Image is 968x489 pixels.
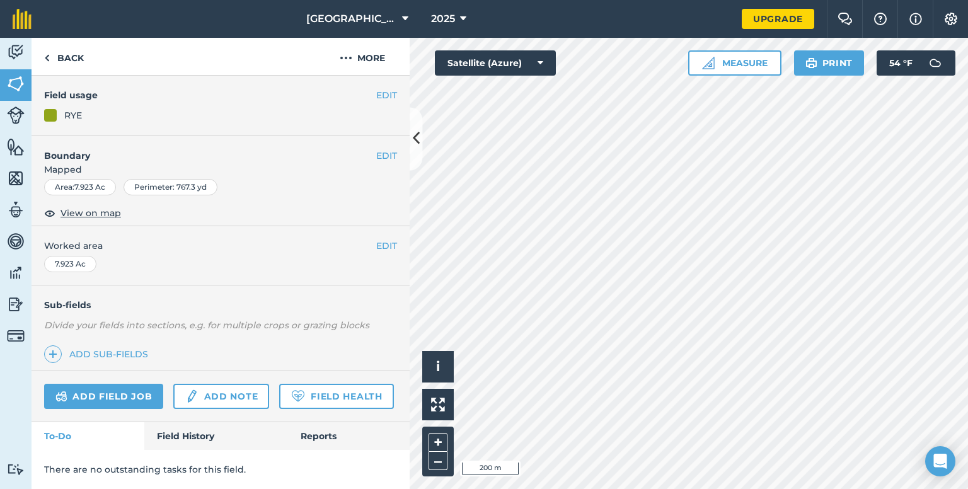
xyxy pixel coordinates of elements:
button: Measure [688,50,781,76]
a: Field History [144,422,287,450]
img: svg+xml;base64,PD94bWwgdmVyc2lvbj0iMS4wIiBlbmNvZGluZz0idXRmLTgiPz4KPCEtLSBHZW5lcmF0b3I6IEFkb2JlIE... [7,463,25,475]
img: svg+xml;base64,PD94bWwgdmVyc2lvbj0iMS4wIiBlbmNvZGluZz0idXRmLTgiPz4KPCEtLSBHZW5lcmF0b3I6IEFkb2JlIE... [185,389,199,404]
h4: Field usage [44,88,376,102]
img: svg+xml;base64,PHN2ZyB4bWxucz0iaHR0cDovL3d3dy53My5vcmcvMjAwMC9zdmciIHdpZHRoPSI1NiIgaGVpZ2h0PSI2MC... [7,137,25,156]
button: EDIT [376,149,397,163]
button: More [315,38,410,75]
img: Ruler icon [702,57,715,69]
button: View on map [44,205,121,221]
img: svg+xml;base64,PHN2ZyB4bWxucz0iaHR0cDovL3d3dy53My5vcmcvMjAwMC9zdmciIHdpZHRoPSIxNyIgaGVpZ2h0PSIxNy... [909,11,922,26]
button: + [429,433,447,452]
a: Field Health [279,384,393,409]
button: Print [794,50,865,76]
img: svg+xml;base64,PD94bWwgdmVyc2lvbj0iMS4wIiBlbmNvZGluZz0idXRmLTgiPz4KPCEtLSBHZW5lcmF0b3I6IEFkb2JlIE... [7,295,25,314]
span: Worked area [44,239,397,253]
img: svg+xml;base64,PD94bWwgdmVyc2lvbj0iMS4wIiBlbmNvZGluZz0idXRmLTgiPz4KPCEtLSBHZW5lcmF0b3I6IEFkb2JlIE... [7,43,25,62]
img: svg+xml;base64,PD94bWwgdmVyc2lvbj0iMS4wIiBlbmNvZGluZz0idXRmLTgiPz4KPCEtLSBHZW5lcmF0b3I6IEFkb2JlIE... [7,232,25,251]
span: View on map [60,206,121,220]
div: Perimeter : 767.3 yd [124,179,217,195]
a: Add note [173,384,269,409]
img: svg+xml;base64,PHN2ZyB4bWxucz0iaHR0cDovL3d3dy53My5vcmcvMjAwMC9zdmciIHdpZHRoPSIyMCIgaGVpZ2h0PSIyNC... [340,50,352,66]
img: svg+xml;base64,PD94bWwgdmVyc2lvbj0iMS4wIiBlbmNvZGluZz0idXRmLTgiPz4KPCEtLSBHZW5lcmF0b3I6IEFkb2JlIE... [7,327,25,345]
img: fieldmargin Logo [13,9,32,29]
img: svg+xml;base64,PHN2ZyB4bWxucz0iaHR0cDovL3d3dy53My5vcmcvMjAwMC9zdmciIHdpZHRoPSI1NiIgaGVpZ2h0PSI2MC... [7,74,25,93]
a: Add field job [44,384,163,409]
img: svg+xml;base64,PD94bWwgdmVyc2lvbj0iMS4wIiBlbmNvZGluZz0idXRmLTgiPz4KPCEtLSBHZW5lcmF0b3I6IEFkb2JlIE... [7,263,25,282]
img: svg+xml;base64,PD94bWwgdmVyc2lvbj0iMS4wIiBlbmNvZGluZz0idXRmLTgiPz4KPCEtLSBHZW5lcmF0b3I6IEFkb2JlIE... [7,200,25,219]
a: Upgrade [742,9,814,29]
button: Satellite (Azure) [435,50,556,76]
img: svg+xml;base64,PHN2ZyB4bWxucz0iaHR0cDovL3d3dy53My5vcmcvMjAwMC9zdmciIHdpZHRoPSIxOSIgaGVpZ2h0PSIyNC... [805,55,817,71]
em: Divide your fields into sections, e.g. for multiple crops or grazing blocks [44,319,369,331]
button: EDIT [376,239,397,253]
button: EDIT [376,88,397,102]
button: – [429,452,447,470]
img: svg+xml;base64,PD94bWwgdmVyc2lvbj0iMS4wIiBlbmNvZGluZz0idXRmLTgiPz4KPCEtLSBHZW5lcmF0b3I6IEFkb2JlIE... [923,50,948,76]
img: svg+xml;base64,PHN2ZyB4bWxucz0iaHR0cDovL3d3dy53My5vcmcvMjAwMC9zdmciIHdpZHRoPSI1NiIgaGVpZ2h0PSI2MC... [7,169,25,188]
img: svg+xml;base64,PD94bWwgdmVyc2lvbj0iMS4wIiBlbmNvZGluZz0idXRmLTgiPz4KPCEtLSBHZW5lcmF0b3I6IEFkb2JlIE... [7,106,25,124]
h4: Boundary [32,136,376,163]
a: To-Do [32,422,144,450]
a: Reports [288,422,410,450]
span: Mapped [32,163,410,176]
img: svg+xml;base64,PD94bWwgdmVyc2lvbj0iMS4wIiBlbmNvZGluZz0idXRmLTgiPz4KPCEtLSBHZW5lcmF0b3I6IEFkb2JlIE... [55,389,67,404]
img: svg+xml;base64,PHN2ZyB4bWxucz0iaHR0cDovL3d3dy53My5vcmcvMjAwMC9zdmciIHdpZHRoPSIxNCIgaGVpZ2h0PSIyNC... [49,347,57,362]
button: i [422,351,454,383]
img: svg+xml;base64,PHN2ZyB4bWxucz0iaHR0cDovL3d3dy53My5vcmcvMjAwMC9zdmciIHdpZHRoPSIxOCIgaGVpZ2h0PSIyNC... [44,205,55,221]
span: 54 ° F [889,50,913,76]
img: A cog icon [943,13,959,25]
h4: Sub-fields [32,298,410,312]
a: Back [32,38,96,75]
span: 2025 [431,11,455,26]
a: Add sub-fields [44,345,153,363]
div: Area : 7.923 Ac [44,179,116,195]
img: svg+xml;base64,PHN2ZyB4bWxucz0iaHR0cDovL3d3dy53My5vcmcvMjAwMC9zdmciIHdpZHRoPSI5IiBoZWlnaHQ9IjI0Ii... [44,50,50,66]
div: RYE [64,108,82,122]
button: 54 °F [877,50,955,76]
p: There are no outstanding tasks for this field. [44,463,397,476]
div: 7.923 Ac [44,256,96,272]
img: A question mark icon [873,13,888,25]
img: Four arrows, one pointing top left, one top right, one bottom right and the last bottom left [431,398,445,411]
span: [GEOGRAPHIC_DATA] [306,11,397,26]
span: i [436,359,440,374]
img: Two speech bubbles overlapping with the left bubble in the forefront [838,13,853,25]
div: Open Intercom Messenger [925,446,955,476]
